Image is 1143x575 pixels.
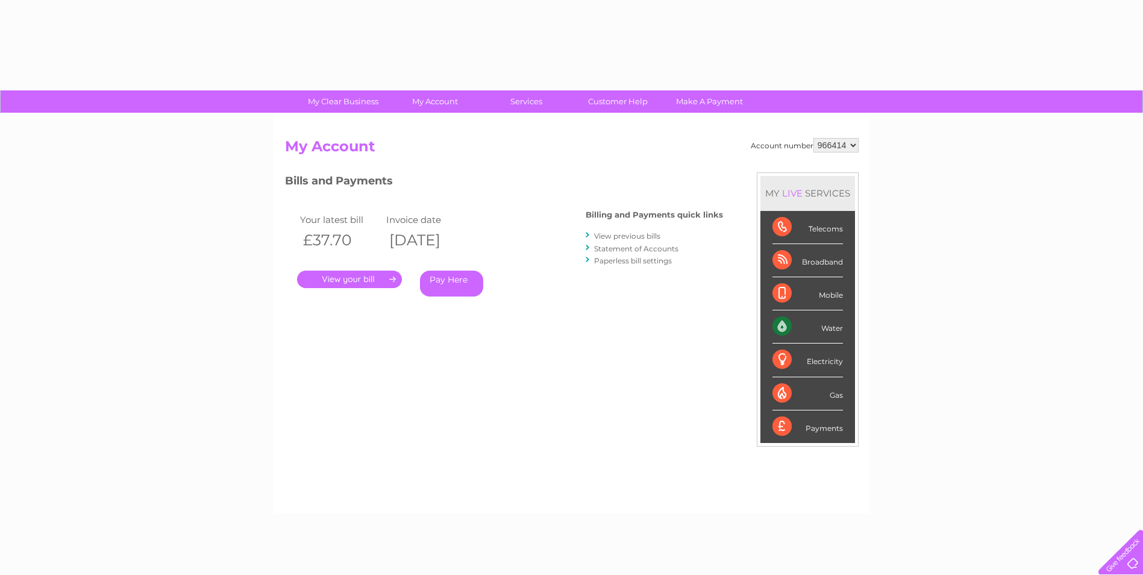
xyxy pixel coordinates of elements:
[772,377,843,410] div: Gas
[772,344,843,377] div: Electricity
[772,277,843,310] div: Mobile
[568,90,668,113] a: Customer Help
[285,172,723,193] h3: Bills and Payments
[780,187,805,199] div: LIVE
[477,90,576,113] a: Services
[383,212,470,228] td: Invoice date
[772,410,843,443] div: Payments
[383,228,470,253] th: [DATE]
[420,271,483,297] a: Pay Here
[293,90,393,113] a: My Clear Business
[586,210,723,219] h4: Billing and Payments quick links
[297,212,384,228] td: Your latest bill
[594,256,672,265] a: Paperless bill settings
[297,228,384,253] th: £37.70
[772,244,843,277] div: Broadband
[751,138,859,152] div: Account number
[760,176,855,210] div: MY SERVICES
[660,90,759,113] a: Make A Payment
[385,90,484,113] a: My Account
[594,244,678,253] a: Statement of Accounts
[297,271,402,288] a: .
[772,310,843,344] div: Water
[772,211,843,244] div: Telecoms
[594,231,660,240] a: View previous bills
[285,138,859,161] h2: My Account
